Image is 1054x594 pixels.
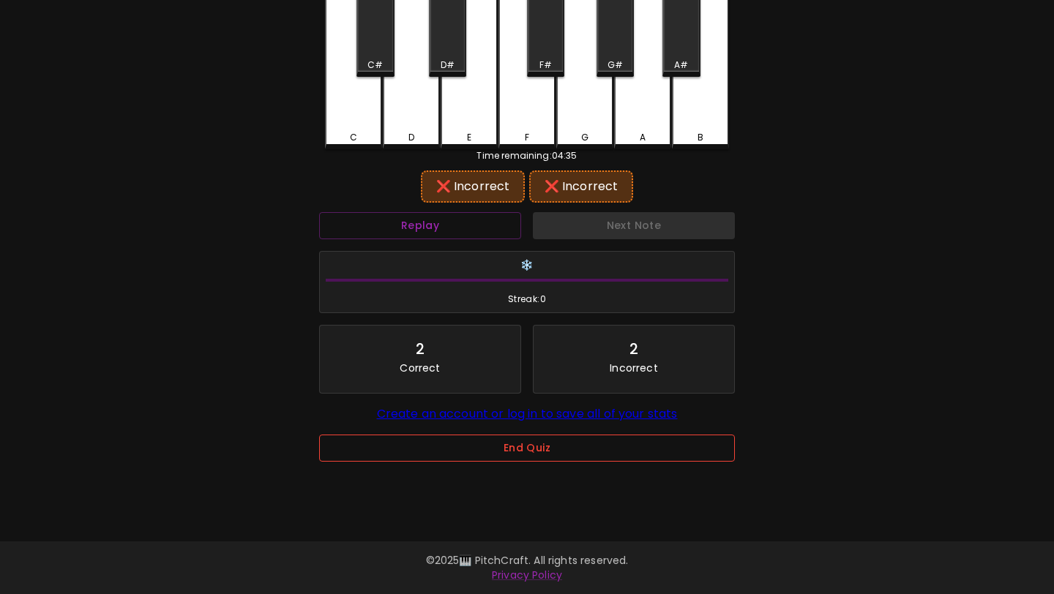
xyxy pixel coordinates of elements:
p: Incorrect [610,361,657,375]
div: G# [608,59,623,72]
div: F# [539,59,552,72]
div: A [640,131,646,144]
div: 2 [416,337,425,361]
div: A# [674,59,688,72]
p: Correct [400,361,440,375]
div: C# [367,59,383,72]
button: Replay [319,212,521,239]
div: D [408,131,414,144]
div: G [581,131,588,144]
button: End Quiz [319,435,735,462]
div: E [467,131,471,144]
div: 2 [629,337,638,361]
a: Privacy Policy [492,568,562,582]
div: ❌ Incorrect [428,178,517,195]
div: B [698,131,703,144]
span: Streak: 0 [326,292,728,307]
div: ❌ Incorrect [537,178,626,195]
div: D# [441,59,455,72]
h6: ❄️ [326,257,728,274]
div: F [525,131,529,144]
div: C [350,131,357,144]
p: © 2025 🎹 PitchCraft. All rights reserved. [105,553,949,568]
a: Create an account or log in to save all of your stats [377,405,678,422]
div: Time remaining: 04:35 [325,149,729,162]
